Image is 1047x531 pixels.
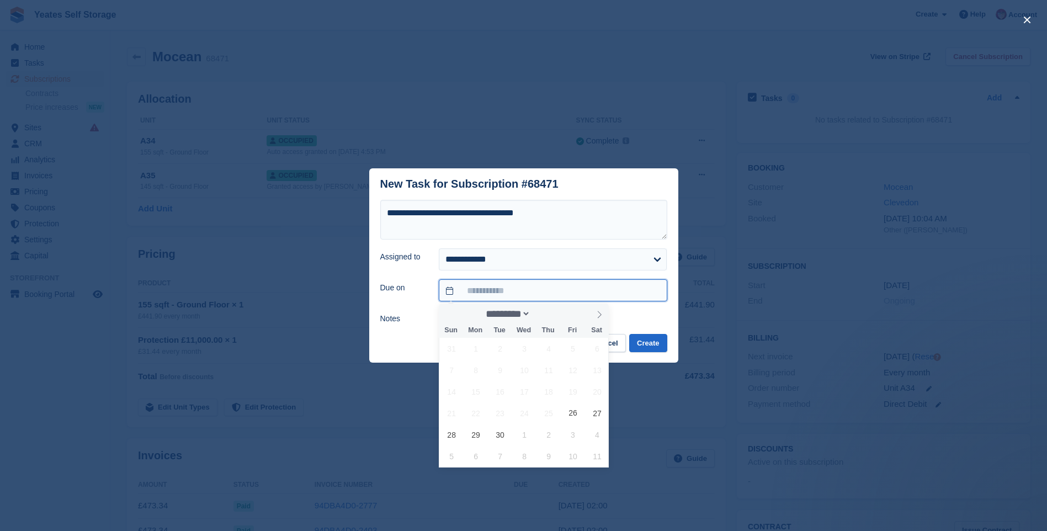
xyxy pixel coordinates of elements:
[538,338,560,359] span: September 4, 2025
[465,381,487,402] span: September 15, 2025
[490,424,511,445] span: September 30, 2025
[490,402,511,424] span: September 23, 2025
[1018,11,1036,29] button: close
[514,402,535,424] span: September 24, 2025
[562,359,584,381] span: September 12, 2025
[380,313,426,325] label: Notes
[490,338,511,359] span: September 2, 2025
[562,381,584,402] span: September 19, 2025
[562,445,584,467] span: October 10, 2025
[482,308,531,320] select: Month
[629,334,667,352] button: Create
[441,424,463,445] span: September 28, 2025
[586,424,608,445] span: October 4, 2025
[538,381,560,402] span: September 18, 2025
[514,424,535,445] span: October 1, 2025
[586,359,608,381] span: September 13, 2025
[439,327,463,334] span: Sun
[441,402,463,424] span: September 21, 2025
[441,381,463,402] span: September 14, 2025
[465,359,487,381] span: September 8, 2025
[560,327,584,334] span: Fri
[538,445,560,467] span: October 9, 2025
[490,445,511,467] span: October 7, 2025
[441,445,463,467] span: October 5, 2025
[441,338,463,359] span: August 31, 2025
[465,445,487,467] span: October 6, 2025
[441,359,463,381] span: September 7, 2025
[538,359,560,381] span: September 11, 2025
[465,402,487,424] span: September 22, 2025
[490,381,511,402] span: September 16, 2025
[562,338,584,359] span: September 5, 2025
[490,359,511,381] span: September 9, 2025
[586,445,608,467] span: October 11, 2025
[514,359,535,381] span: September 10, 2025
[380,178,559,190] div: New Task for Subscription #68471
[465,338,487,359] span: September 1, 2025
[562,402,584,424] span: September 26, 2025
[584,327,609,334] span: Sat
[514,338,535,359] span: September 3, 2025
[538,402,560,424] span: September 25, 2025
[465,424,487,445] span: September 29, 2025
[463,327,487,334] span: Mon
[538,424,560,445] span: October 2, 2025
[562,424,584,445] span: October 3, 2025
[514,445,535,467] span: October 8, 2025
[487,327,512,334] span: Tue
[514,381,535,402] span: September 17, 2025
[380,282,426,294] label: Due on
[380,251,426,263] label: Assigned to
[586,402,608,424] span: September 27, 2025
[586,381,608,402] span: September 20, 2025
[530,308,565,320] input: Year
[536,327,560,334] span: Thu
[512,327,536,334] span: Wed
[586,338,608,359] span: September 6, 2025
